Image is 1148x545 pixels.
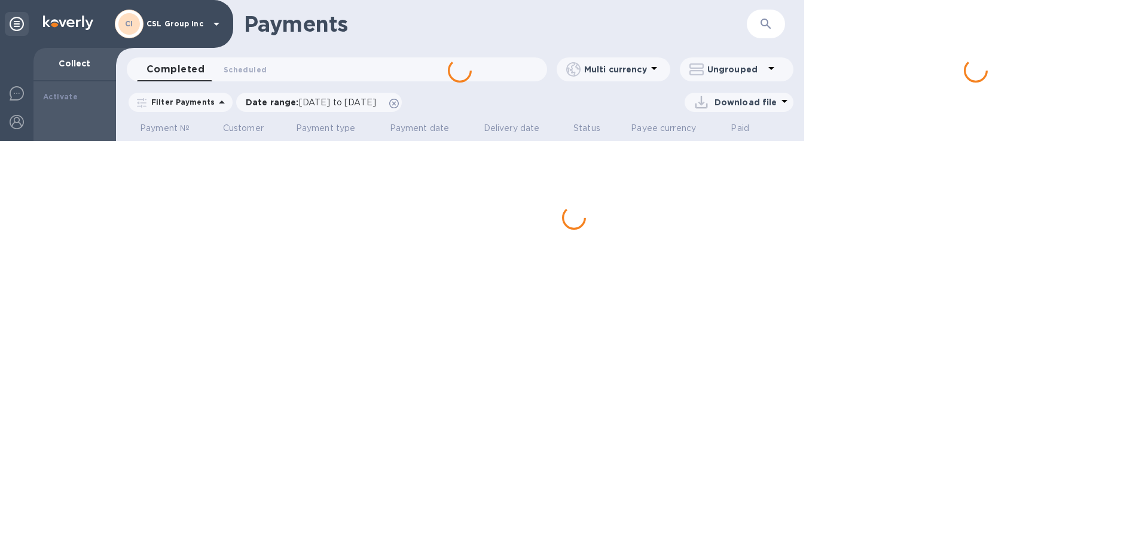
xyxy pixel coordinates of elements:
[236,93,402,112] div: Date range:[DATE] to [DATE]
[223,122,279,135] span: Customer
[573,122,600,135] p: Status
[390,122,450,135] p: Payment date
[299,98,376,107] span: [DATE] to [DATE]
[731,122,749,135] p: Paid
[43,92,78,101] b: Activate
[715,96,777,108] p: Download file
[5,12,29,36] div: Unpin categories
[296,122,356,135] p: Payment type
[146,20,206,28] p: CSL Group Inc
[390,122,465,135] span: Payment date
[224,63,267,76] span: Scheduled
[296,122,371,135] span: Payment type
[484,122,555,135] span: Delivery date
[244,11,677,36] h1: Payments
[146,61,204,78] span: Completed
[140,122,190,135] p: Payment №
[707,63,764,75] p: Ungrouped
[573,122,616,135] span: Status
[43,57,106,69] p: Collect
[140,122,205,135] span: Payment №
[146,97,215,107] p: Filter Payments
[246,96,382,108] p: Date range :
[223,122,264,135] p: Customer
[484,122,540,135] p: Delivery date
[125,19,133,28] b: CI
[43,16,93,30] img: Logo
[731,122,765,135] span: Paid
[631,122,696,135] p: Payee currency
[584,63,647,75] p: Multi currency
[631,122,712,135] span: Payee currency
